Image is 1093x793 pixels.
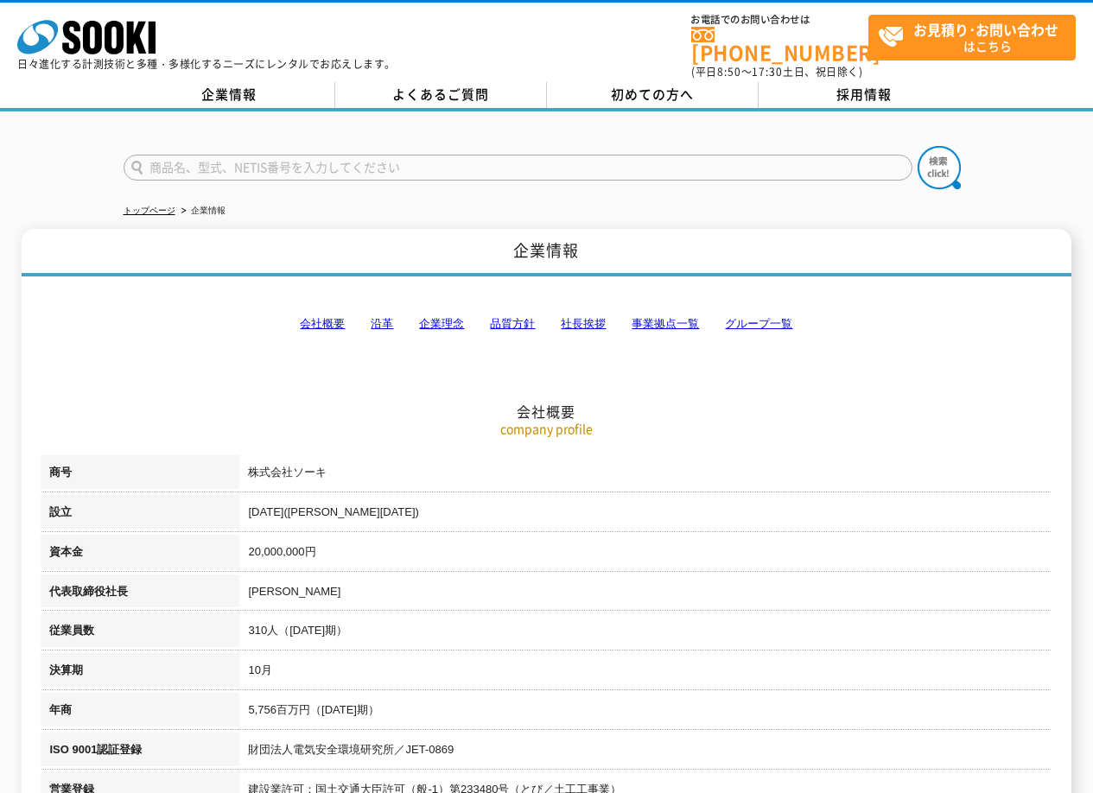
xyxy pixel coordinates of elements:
h2: 会社概要 [41,230,1052,421]
th: 決算期 [41,653,239,693]
th: 資本金 [41,535,239,574]
th: 年商 [41,693,239,733]
td: 財団法人電気安全環境研究所／JET-0869 [239,733,1052,772]
td: [PERSON_NAME] [239,574,1052,614]
a: 採用情報 [759,82,970,108]
a: 事業拠点一覧 [632,317,699,330]
a: 企業情報 [124,82,335,108]
th: 従業員数 [41,613,239,653]
a: 品質方針 [490,317,535,330]
th: 商号 [41,455,239,495]
a: 初めての方へ [547,82,759,108]
input: 商品名、型式、NETIS番号を入力してください [124,155,912,181]
a: トップページ [124,206,175,215]
th: ISO 9001認証登録 [41,733,239,772]
p: company profile [41,420,1052,438]
a: 会社概要 [300,317,345,330]
td: 5,756百万円（[DATE]期） [239,693,1052,733]
h1: 企業情報 [22,229,1071,276]
th: 設立 [41,495,239,535]
li: 企業情報 [178,202,226,220]
td: 20,000,000円 [239,535,1052,574]
span: はこちら [878,16,1075,59]
th: 代表取締役社長 [41,574,239,614]
span: (平日 ～ 土日、祝日除く) [691,64,862,79]
td: [DATE]([PERSON_NAME][DATE]) [239,495,1052,535]
td: 10月 [239,653,1052,693]
span: 17:30 [752,64,783,79]
p: 日々進化する計測技術と多種・多様化するニーズにレンタルでお応えします。 [17,59,396,69]
span: 8:50 [717,64,741,79]
a: 社長挨拶 [561,317,606,330]
a: [PHONE_NUMBER] [691,27,868,62]
td: 310人（[DATE]期） [239,613,1052,653]
strong: お見積り･お問い合わせ [913,19,1058,40]
span: お電話でのお問い合わせは [691,15,868,25]
a: 沿革 [371,317,393,330]
a: お見積り･お問い合わせはこちら [868,15,1076,60]
img: btn_search.png [918,146,961,189]
a: よくあるご質問 [335,82,547,108]
td: 株式会社ソーキ [239,455,1052,495]
span: 初めての方へ [611,85,694,104]
a: グループ一覧 [725,317,792,330]
a: 企業理念 [419,317,464,330]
